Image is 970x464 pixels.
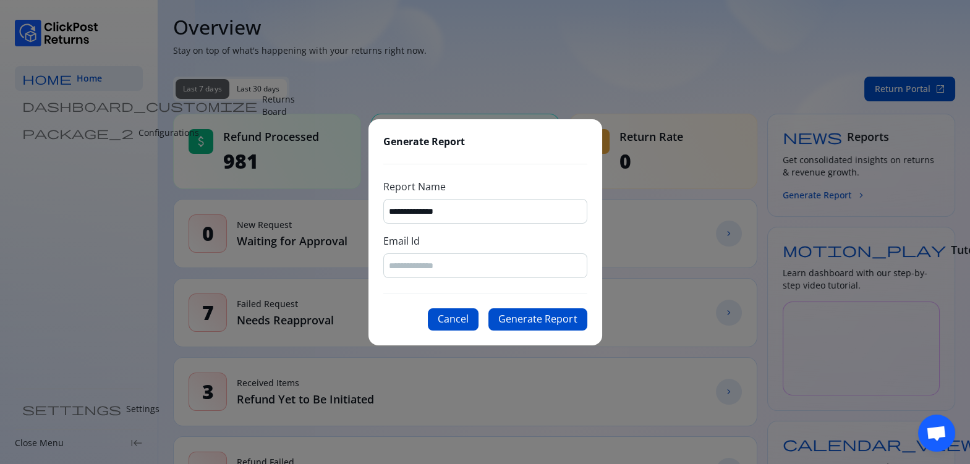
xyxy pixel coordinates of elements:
label: Report Name [383,179,587,194]
div: Open chat [918,415,955,452]
button: Generate Report [488,308,587,331]
span: Generate Report [383,135,465,148]
button: Cancel [428,308,479,331]
label: Email Id [383,234,587,248]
